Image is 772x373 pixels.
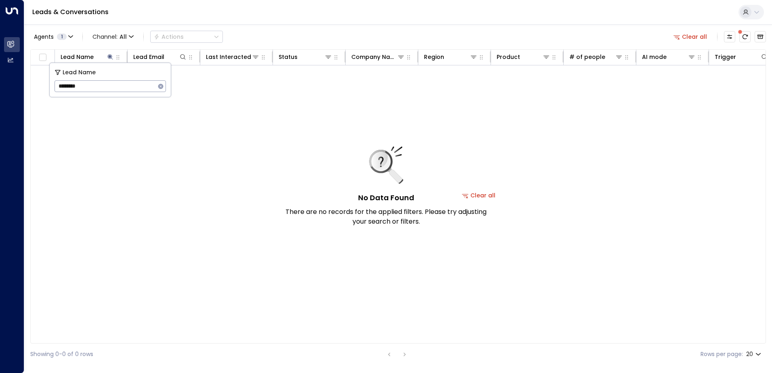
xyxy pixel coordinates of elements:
p: There are no records for the applied filters. Please try adjusting your search or filters. [285,207,487,226]
div: Region [424,52,444,62]
div: Last Interacted [206,52,251,62]
span: There are new threads available. Refresh the grid to view the latest updates. [739,31,751,42]
div: AI mode [642,52,667,62]
h5: No Data Found [358,192,414,203]
span: Agents [34,34,54,40]
div: Lead Email [133,52,187,62]
span: Toggle select all [38,52,48,63]
div: Trigger [715,52,768,62]
div: Lead Email [133,52,164,62]
span: 1 [57,34,67,40]
div: Button group with a nested menu [150,31,223,43]
div: # of people [569,52,623,62]
a: Leads & Conversations [32,7,109,17]
div: 20 [746,348,763,360]
div: Product [497,52,550,62]
span: Channel: [89,31,137,42]
div: Status [279,52,332,62]
button: Actions [150,31,223,43]
nav: pagination navigation [384,349,410,359]
button: Customize [724,31,735,42]
div: Product [497,52,520,62]
div: Last Interacted [206,52,260,62]
div: Trigger [715,52,736,62]
div: Lead Name [61,52,114,62]
button: Channel:All [89,31,137,42]
div: AI mode [642,52,696,62]
span: Lead Name [63,68,96,77]
div: # of people [569,52,605,62]
button: Archived Leads [755,31,766,42]
button: Clear all [670,31,711,42]
div: Region [424,52,478,62]
label: Rows per page: [701,350,743,358]
div: Showing 0-0 of 0 rows [30,350,93,358]
div: Lead Name [61,52,94,62]
div: Company Name [351,52,397,62]
div: Status [279,52,298,62]
div: Actions [154,33,184,40]
div: Company Name [351,52,405,62]
button: Agents1 [30,31,76,42]
span: All [120,34,127,40]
